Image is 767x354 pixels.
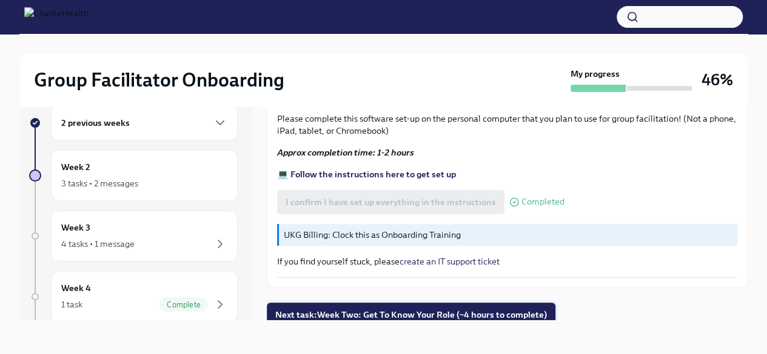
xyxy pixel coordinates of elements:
[400,256,500,267] a: create an IT support ticket
[61,177,138,189] div: 3 tasks • 2 messages
[277,255,737,267] p: If you find yourself stuck, please
[277,169,456,180] a: 💻 Follow the instructions here to get set up
[51,105,238,140] div: 2 previous weeks
[29,211,238,261] a: Week 34 tasks • 1 message
[521,197,564,206] span: Completed
[571,68,620,80] strong: My progress
[29,150,238,201] a: Week 23 tasks • 2 messages
[61,298,82,310] div: 1 task
[275,309,547,321] span: Next task : Week Two: Get To Know Your Role (~4 hours to complete)
[61,221,90,234] h6: Week 3
[61,160,90,174] h6: Week 2
[267,303,555,327] button: Next task:Week Two: Get To Know Your Role (~4 hours to complete)
[61,238,135,250] div: 4 tasks • 1 message
[29,271,238,322] a: Week 41 taskComplete
[159,300,208,309] span: Complete
[284,229,732,241] p: UKG Billing: Clock this as Onboarding Training
[702,69,733,91] h3: 46%
[61,116,130,129] h6: 2 previous weeks
[277,113,737,137] p: Please complete this software set-up on the personal computer that you plan to use for group faci...
[277,147,414,158] strong: Approx completion time: 1-2 hours
[24,7,89,27] img: CharlieHealth
[34,68,284,92] h2: Group Facilitator Onboarding
[61,281,91,295] h6: Week 4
